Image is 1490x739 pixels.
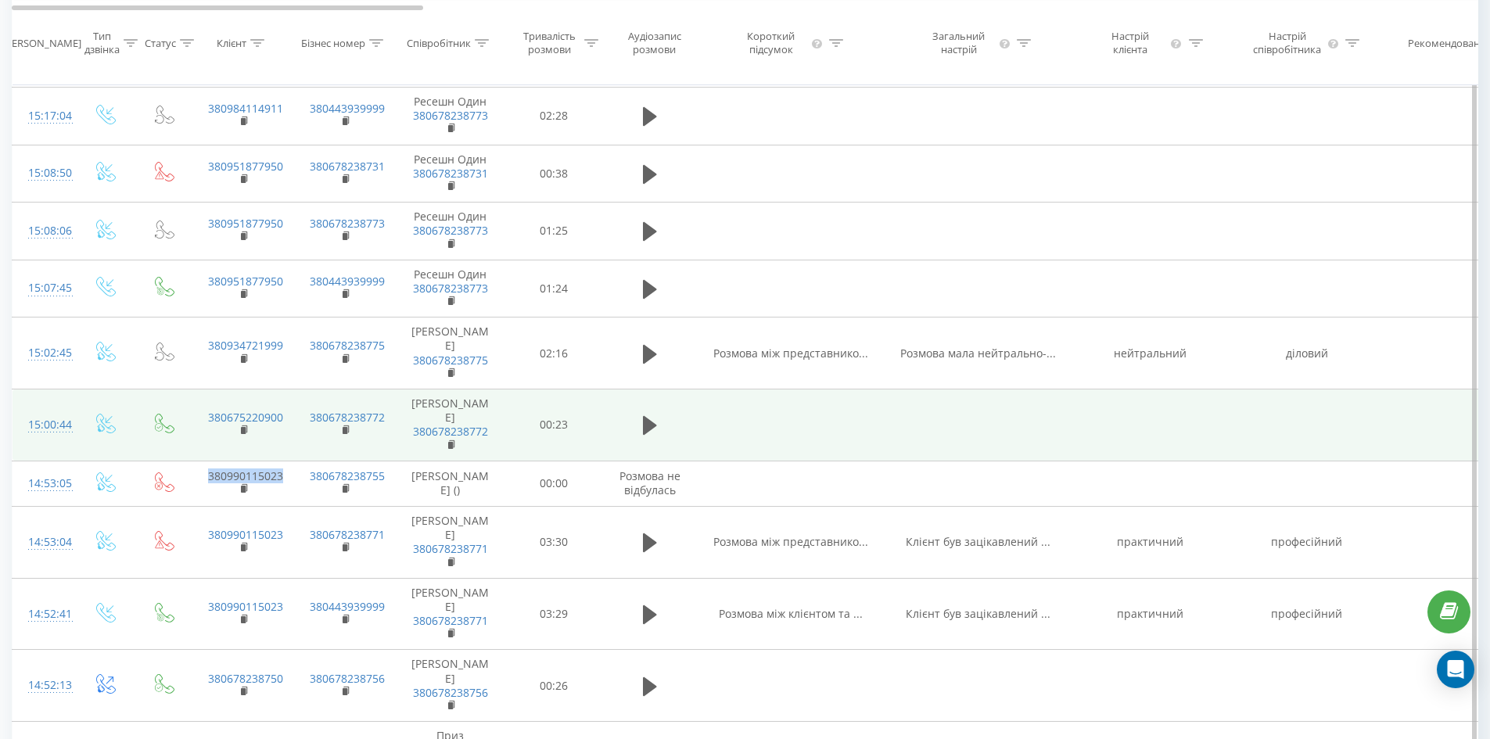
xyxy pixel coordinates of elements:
div: Настрій клієнта [1093,30,1166,56]
a: 380678238750 [208,671,283,686]
a: 380678238773 [413,108,488,123]
a: 380443939999 [310,274,385,289]
td: професійний [1229,578,1385,650]
div: 14:52:41 [28,599,59,630]
td: [PERSON_NAME] () [396,461,505,506]
div: 14:53:04 [28,527,59,558]
span: Розмова не відбулась [619,468,680,497]
td: Ресешн Один [396,88,505,145]
td: практичний [1072,578,1229,650]
div: 15:08:50 [28,158,59,188]
div: Співробітник [407,36,471,49]
span: Клієнт був зацікавлений ... [906,606,1050,621]
span: Розмова між представнико... [713,346,868,361]
div: [PERSON_NAME] [2,36,81,49]
div: Короткий підсумок [734,30,809,56]
span: Розмова між представнико... [713,534,868,549]
td: професійний [1229,506,1385,578]
div: Аудіозапис розмови [616,30,692,56]
a: 380678238755 [310,468,385,483]
a: 380951877950 [208,216,283,231]
a: 380678238773 [413,223,488,238]
td: [PERSON_NAME] [396,317,505,389]
td: [PERSON_NAME] [396,506,505,578]
div: Клієнт [217,36,246,49]
div: Тип дзвінка [84,30,120,56]
td: 01:24 [505,260,603,317]
td: 02:16 [505,317,603,389]
a: 380990115023 [208,599,283,614]
a: 380678238731 [310,159,385,174]
a: 380984114911 [208,101,283,116]
td: діловий [1229,317,1385,389]
td: практичний [1072,506,1229,578]
div: Бізнес номер [301,36,365,49]
a: 380443939999 [310,101,385,116]
span: Клієнт був зацікавлений ... [906,534,1050,549]
div: 14:52:13 [28,670,59,701]
div: Open Intercom Messenger [1437,651,1474,688]
a: 380678238771 [413,541,488,556]
td: [PERSON_NAME] [396,650,505,722]
a: 380678238756 [310,671,385,686]
a: 380678238773 [310,216,385,231]
div: 15:07:45 [28,273,59,303]
a: 380990115023 [208,527,283,542]
td: [PERSON_NAME] [396,578,505,650]
div: 15:00:44 [28,410,59,440]
td: 00:23 [505,389,603,461]
div: Настрій співробітника [1250,30,1325,56]
span: Розмова між клієнтом та ... [719,606,863,621]
div: 15:02:45 [28,338,59,368]
td: 03:29 [505,578,603,650]
a: 380678238775 [413,353,488,368]
a: 380678238771 [310,527,385,542]
a: 380678238771 [413,613,488,628]
a: 380990115023 [208,468,283,483]
td: 01:25 [505,203,603,260]
td: Ресешн Один [396,260,505,317]
div: Загальний настрій [921,30,996,56]
td: [PERSON_NAME] [396,389,505,461]
div: Тривалість розмови [519,30,580,56]
a: 380934721999 [208,338,283,353]
a: 380678238772 [413,424,488,439]
td: нейтральний [1072,317,1229,389]
div: Статус [145,36,176,49]
div: 14:53:05 [28,468,59,499]
a: 380951877950 [208,274,283,289]
td: 03:30 [505,506,603,578]
a: 380678238773 [413,281,488,296]
td: Ресешн Один [396,203,505,260]
div: 15:08:06 [28,216,59,246]
td: 02:28 [505,88,603,145]
td: Ресешн Один [396,145,505,203]
a: 380675220900 [208,410,283,425]
td: 00:38 [505,145,603,203]
td: 00:00 [505,461,603,506]
a: 380951877950 [208,159,283,174]
td: 00:26 [505,650,603,722]
a: 380678238731 [413,166,488,181]
span: Розмова мала нейтрально-... [900,346,1056,361]
a: 380678238756 [413,685,488,700]
div: 15:17:04 [28,101,59,131]
a: 380443939999 [310,599,385,614]
a: 380678238775 [310,338,385,353]
a: 380678238772 [310,410,385,425]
